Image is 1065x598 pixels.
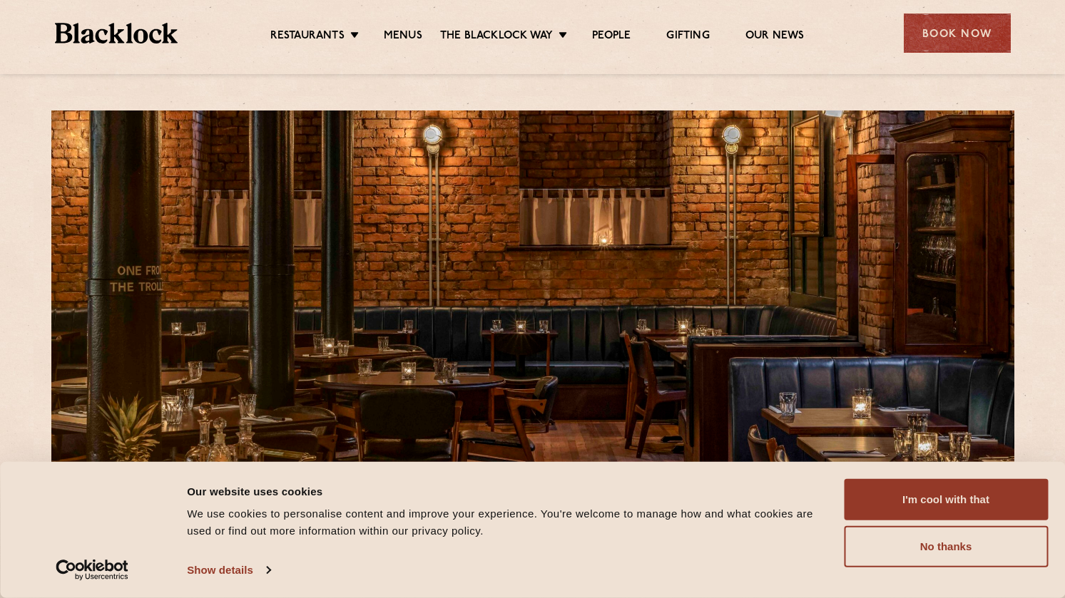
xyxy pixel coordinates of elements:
a: Show details [187,560,270,581]
a: Menus [384,29,422,45]
a: People [592,29,631,45]
a: Gifting [666,29,709,45]
div: We use cookies to personalise content and improve your experience. You're welcome to manage how a... [187,505,827,540]
a: Usercentrics Cookiebot - opens in a new window [30,560,155,581]
div: Book Now [904,14,1011,53]
div: Our website uses cookies [187,483,827,500]
img: BL_Textured_Logo-footer-cropped.svg [55,23,178,43]
button: No thanks [844,526,1048,567]
a: Restaurants [270,29,345,45]
button: I'm cool with that [844,479,1048,520]
a: The Blacklock Way [440,29,553,45]
a: Our News [745,29,805,45]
